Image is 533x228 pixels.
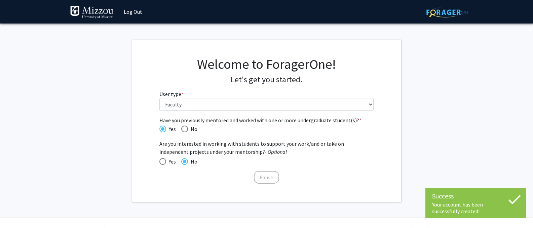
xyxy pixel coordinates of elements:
button: Finish [254,171,279,184]
span: Yes [166,157,176,166]
span: Have you previously mentored and worked with one or more undergraduate student(s)? [159,116,374,124]
mat-radio-group: Have you previously mentored and worked with one or more undergraduate student(s)? [159,124,374,133]
img: ForagerOne Logo [426,7,468,17]
label: User type [159,90,183,98]
span: No [188,125,197,133]
div: Your account has been successfully created! [432,201,520,215]
iframe: Chat [5,198,29,223]
span: Yes [166,125,176,133]
h1: Welcome to ForagerOne! [159,56,374,72]
img: University of Missouri Logo [70,6,114,19]
i: - Optional [265,148,287,155]
div: Success [432,191,520,201]
h4: Let's get you started. [159,75,374,85]
span: No [188,157,197,166]
span: Are you interested in working with students to support your work/and or take on independent proje... [159,140,374,156]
